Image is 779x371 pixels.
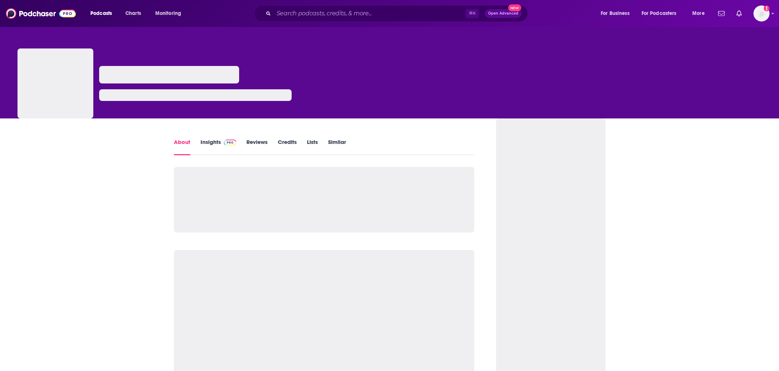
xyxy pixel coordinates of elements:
[687,8,714,19] button: open menu
[307,138,318,155] a: Lists
[6,7,76,20] img: Podchaser - Follow, Share and Rate Podcasts
[485,9,522,18] button: Open AdvancedNew
[601,8,630,19] span: For Business
[596,8,639,19] button: open menu
[764,5,770,11] svg: Add a profile image
[753,5,770,22] button: Show profile menu
[278,138,297,155] a: Credits
[274,8,466,19] input: Search podcasts, credits, & more...
[155,8,181,19] span: Monitoring
[200,138,237,155] a: InsightsPodchaser Pro
[121,8,145,19] a: Charts
[715,7,728,20] a: Show notifications dropdown
[642,8,677,19] span: For Podcasters
[125,8,141,19] span: Charts
[508,4,521,11] span: New
[246,138,268,155] a: Reviews
[174,138,190,155] a: About
[90,8,112,19] span: Podcasts
[224,140,237,145] img: Podchaser Pro
[692,8,705,19] span: More
[488,12,518,15] span: Open Advanced
[733,7,745,20] a: Show notifications dropdown
[466,9,479,18] span: ⌘ K
[85,8,121,19] button: open menu
[637,8,687,19] button: open menu
[150,8,191,19] button: open menu
[753,5,770,22] img: User Profile
[328,138,346,155] a: Similar
[753,5,770,22] span: Logged in as ehladik
[261,5,535,22] div: Search podcasts, credits, & more...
